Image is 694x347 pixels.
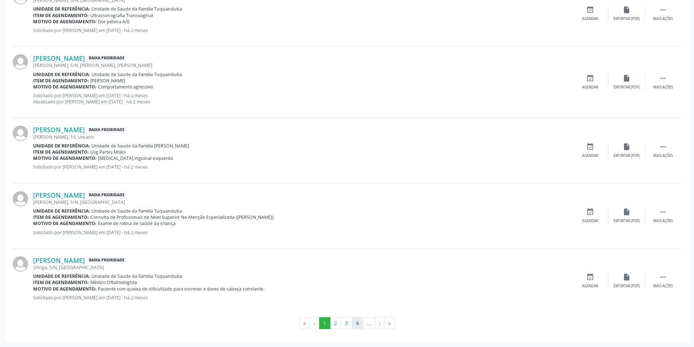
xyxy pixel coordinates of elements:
[13,317,681,330] ul: Pagination
[623,143,631,151] i: insert_drive_file
[341,317,352,330] button: Go to page 3
[582,85,598,90] div: Agendar
[659,74,667,82] i: 
[33,6,90,12] b: Unidade de referência:
[586,74,594,82] i: event_available
[659,208,667,216] i: 
[33,126,85,134] a: [PERSON_NAME]
[623,6,631,14] i: insert_drive_file
[33,84,97,90] b: Motivo de agendamento:
[87,55,126,62] span: Baixa Prioridade
[90,78,125,84] span: [PERSON_NAME]
[33,149,89,155] b: Item de agendamento:
[384,317,395,330] button: Go to last page
[659,273,667,281] i: 
[33,256,85,264] a: [PERSON_NAME]
[33,191,85,199] a: [PERSON_NAME]
[33,12,89,19] b: Item de agendamento:
[33,295,572,301] p: Solicitado por [PERSON_NAME] em [DATE] - há 2 meses
[352,317,363,330] button: Go to page 4
[586,143,594,151] i: event_available
[87,191,126,199] span: Baixa Prioridade
[623,273,631,281] i: insert_drive_file
[90,214,274,220] span: Consulta de Profissionais de Nivel Superior Na Atenção Especializada ([PERSON_NAME])
[623,208,631,216] i: insert_drive_file
[33,214,89,220] b: Item de agendamento:
[653,218,673,224] div: Mais ações
[653,85,673,90] div: Mais ações
[87,126,126,134] span: Baixa Prioridade
[33,134,572,140] div: [PERSON_NAME], 19, Urbano
[653,16,673,21] div: Mais ações
[33,27,572,33] p: Solicitado por [PERSON_NAME] em [DATE] - há 2 meses
[33,273,90,279] b: Unidade de referência:
[33,19,97,25] b: Motivo de agendamento:
[98,84,153,90] span: Comportamento agressivo
[33,78,89,84] b: Item de agendamento:
[90,149,126,155] span: Usg Partes Moles
[586,208,594,216] i: event_available
[613,85,640,90] div: Exportar (PDF)
[98,155,173,161] span: [MEDICAL_DATA] inguinal esquerdo
[13,256,28,272] img: img
[319,317,330,330] button: Go to page 1
[653,284,673,289] div: Mais ações
[91,143,189,149] span: Unidade de Saude da Familia [PERSON_NAME]
[582,218,598,224] div: Agendar
[98,286,264,292] span: Paciente com queixa de dificuldade para escrever e dores de cabeça constante.
[33,264,572,271] div: Utinga, S/N, [GEOGRAPHIC_DATA]
[33,229,572,236] p: Solicitado por [PERSON_NAME] em [DATE] - há 2 meses
[586,6,594,14] i: event_available
[33,92,572,105] p: Solicitado por [PERSON_NAME] em [DATE] - há 2 meses Atualizado por [PERSON_NAME] em [DATE] - há 2...
[582,153,598,158] div: Agendar
[653,153,673,158] div: Mais ações
[375,317,385,330] button: Go to next page
[13,191,28,206] img: img
[330,317,341,330] button: Go to page 2
[613,153,640,158] div: Exportar (PDF)
[98,220,176,226] span: Exame de rotina de saúde da criança
[33,208,90,214] b: Unidade de referência:
[90,279,137,285] span: Médico Oftalmologista
[91,71,182,78] span: Unidade de Saude da Familia Tuquanduba
[33,71,90,78] b: Unidade de referência:
[33,155,97,161] b: Motivo de agendamento:
[613,218,640,224] div: Exportar (PDF)
[659,6,667,14] i: 
[87,257,126,264] span: Baixa Prioridade
[98,19,130,25] span: Dor pélvica A/E
[582,284,598,289] div: Agendar
[586,273,594,281] i: event_available
[90,12,153,19] span: Ultrassonografia Transvaginal
[33,143,90,149] b: Unidade de referência:
[33,286,97,292] b: Motivo de agendamento:
[623,74,631,82] i: insert_drive_file
[91,6,182,12] span: Unidade de Saude da Familia Tuquanduba
[33,220,97,226] b: Motivo de agendamento:
[613,16,640,21] div: Exportar (PDF)
[582,16,598,21] div: Agendar
[33,54,85,62] a: [PERSON_NAME]
[33,199,572,205] div: [PERSON_NAME], S/N, [GEOGRAPHIC_DATA]
[13,126,28,141] img: img
[613,284,640,289] div: Exportar (PDF)
[91,208,182,214] span: Unidade de Saude da Familia Tuquanduba
[659,143,667,151] i: 
[91,273,182,279] span: Unidade de Saude da Familia Tuquanduba
[33,164,572,170] p: Solicitado por [PERSON_NAME] em [DATE] - há 2 meses
[33,62,572,68] div: [PERSON_NAME], S/N, [PERSON_NAME], [PERSON_NAME]
[13,54,28,70] img: img
[33,279,89,285] b: Item de agendamento:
